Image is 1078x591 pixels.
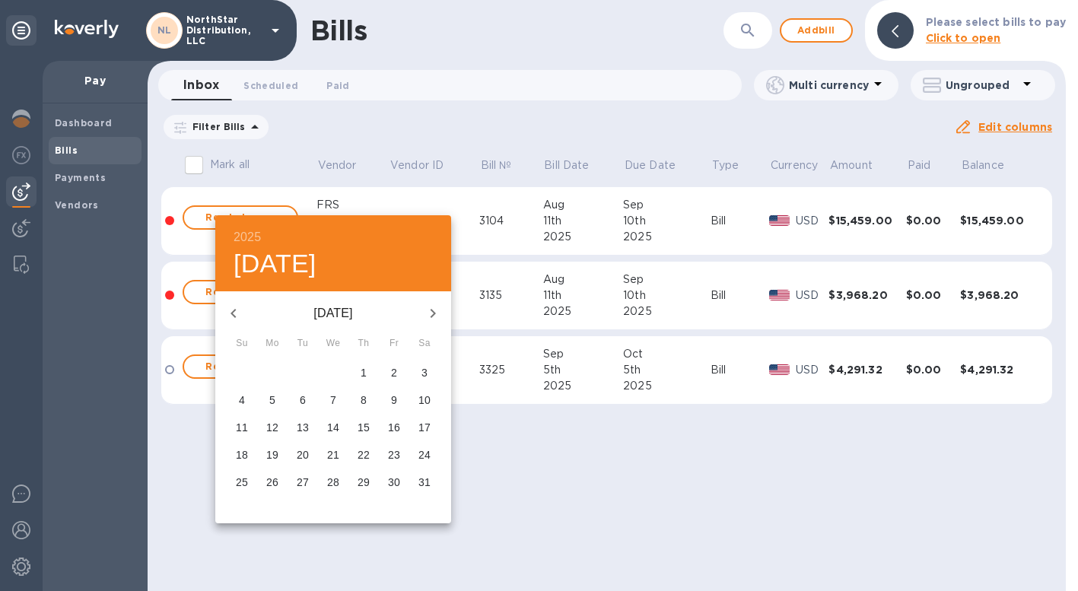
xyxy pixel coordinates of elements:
[228,336,256,351] span: Su
[259,336,286,351] span: Mo
[361,364,367,380] p: 1
[380,414,408,441] button: 16
[391,364,397,380] p: 2
[350,414,377,441] button: 15
[228,414,256,441] button: 11
[234,248,316,280] button: [DATE]
[380,386,408,414] button: 9
[391,392,397,407] p: 9
[289,441,316,469] button: 20
[380,359,408,386] button: 2
[380,469,408,496] button: 30
[350,441,377,469] button: 22
[259,386,286,414] button: 5
[228,469,256,496] button: 25
[418,474,431,489] p: 31
[327,419,339,434] p: 14
[289,336,316,351] span: Tu
[350,359,377,386] button: 1
[358,446,370,462] p: 22
[411,469,438,496] button: 31
[411,336,438,351] span: Sa
[380,441,408,469] button: 23
[361,392,367,407] p: 8
[320,336,347,351] span: We
[411,359,438,386] button: 3
[388,474,400,489] p: 30
[266,474,278,489] p: 26
[388,419,400,434] p: 16
[327,446,339,462] p: 21
[320,386,347,414] button: 7
[297,419,309,434] p: 13
[266,446,278,462] p: 19
[236,474,248,489] p: 25
[239,392,245,407] p: 4
[289,386,316,414] button: 6
[421,364,428,380] p: 3
[418,446,431,462] p: 24
[297,446,309,462] p: 20
[350,336,377,351] span: Th
[330,392,336,407] p: 7
[418,419,431,434] p: 17
[259,469,286,496] button: 26
[259,414,286,441] button: 12
[289,469,316,496] button: 27
[234,227,261,248] button: 2025
[358,419,370,434] p: 15
[358,474,370,489] p: 29
[327,474,339,489] p: 28
[411,414,438,441] button: 17
[236,419,248,434] p: 11
[418,392,431,407] p: 10
[266,419,278,434] p: 12
[388,446,400,462] p: 23
[236,446,248,462] p: 18
[411,386,438,414] button: 10
[320,441,347,469] button: 21
[289,414,316,441] button: 13
[300,392,306,407] p: 6
[380,336,408,351] span: Fr
[411,441,438,469] button: 24
[228,386,256,414] button: 4
[297,474,309,489] p: 27
[320,469,347,496] button: 28
[228,441,256,469] button: 18
[259,441,286,469] button: 19
[269,392,275,407] p: 5
[320,414,347,441] button: 14
[350,386,377,414] button: 8
[350,469,377,496] button: 29
[252,304,415,323] p: [DATE]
